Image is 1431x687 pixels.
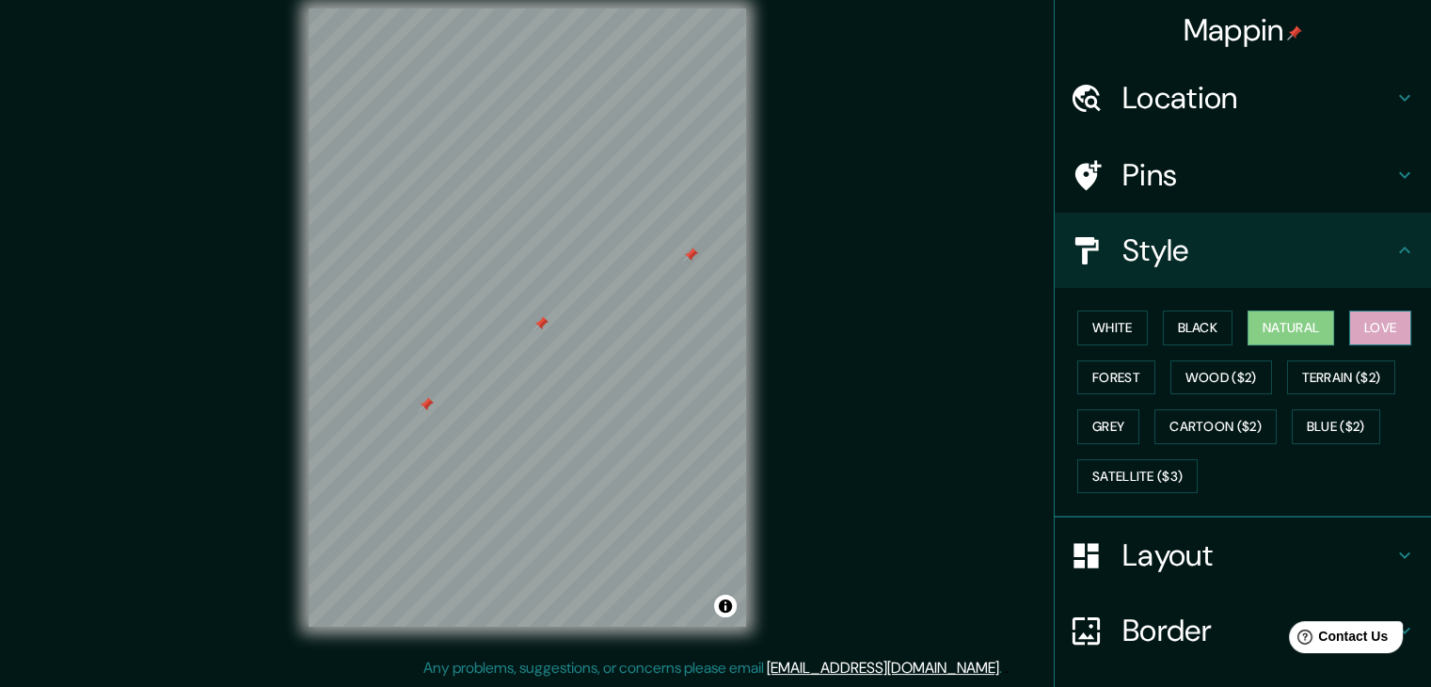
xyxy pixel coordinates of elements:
[1055,137,1431,213] div: Pins
[1055,518,1431,593] div: Layout
[1163,311,1233,345] button: Black
[1077,360,1155,395] button: Forest
[1349,311,1411,345] button: Love
[1184,11,1303,49] h4: Mappin
[1055,213,1431,288] div: Style
[1264,614,1410,666] iframe: Help widget launcher
[1002,657,1005,679] div: .
[1122,79,1393,117] h4: Location
[714,595,737,617] button: Toggle attribution
[1292,409,1380,444] button: Blue ($2)
[1077,409,1139,444] button: Grey
[1154,409,1277,444] button: Cartoon ($2)
[1122,536,1393,574] h4: Layout
[423,657,1002,679] p: Any problems, suggestions, or concerns please email .
[1170,360,1272,395] button: Wood ($2)
[309,8,746,627] canvas: Map
[1122,232,1393,269] h4: Style
[1055,593,1431,668] div: Border
[1248,311,1334,345] button: Natural
[1077,459,1198,494] button: Satellite ($3)
[767,658,999,678] a: [EMAIL_ADDRESS][DOMAIN_NAME]
[1122,612,1393,649] h4: Border
[1077,311,1148,345] button: White
[1287,25,1302,40] img: pin-icon.png
[1055,60,1431,136] div: Location
[1122,156,1393,194] h4: Pins
[1005,657,1009,679] div: .
[1287,360,1396,395] button: Terrain ($2)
